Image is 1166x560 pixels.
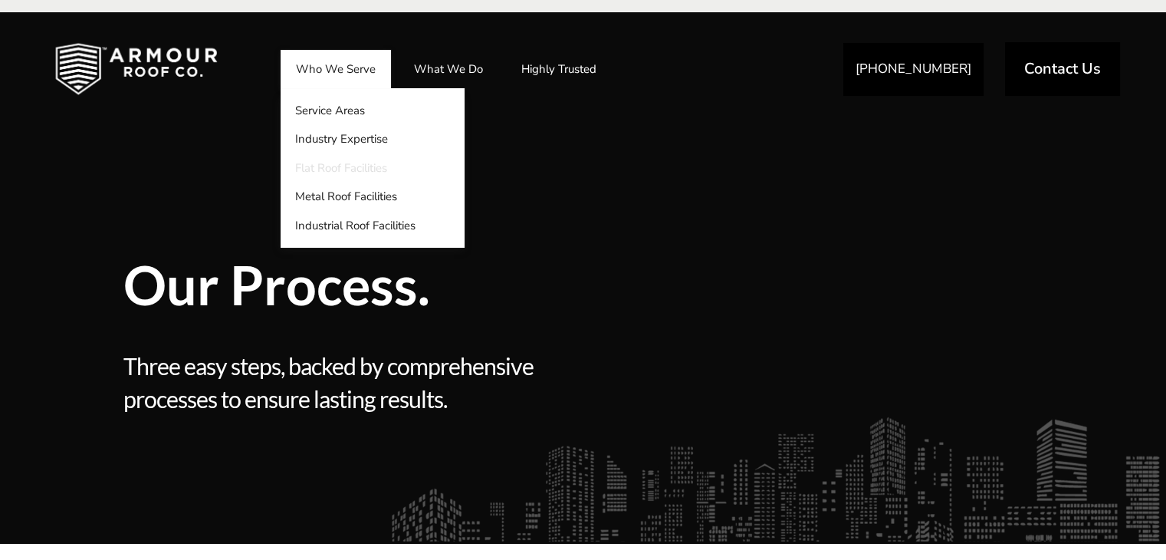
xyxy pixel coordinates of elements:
a: Service Areas [281,96,465,125]
span: Contact Us [1024,61,1101,77]
a: Metal Roof Facilities [281,183,465,212]
a: Highly Trusted [506,50,612,88]
a: What We Do [399,50,498,88]
a: Contact Us [1005,42,1120,96]
span: Three easy steps, backed by comprehensive processes to ensure lasting results. [123,350,578,415]
a: Industry Expertise [281,125,465,154]
a: [PHONE_NUMBER] [843,43,984,96]
a: Who We Serve [281,50,391,88]
img: Industrial and Commercial Roofing Company | Armour Roof Co. [31,31,242,107]
a: Flat Roof Facilities [281,153,465,183]
span: Our Process. [123,258,806,311]
a: Industrial Roof Facilities [281,211,465,240]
